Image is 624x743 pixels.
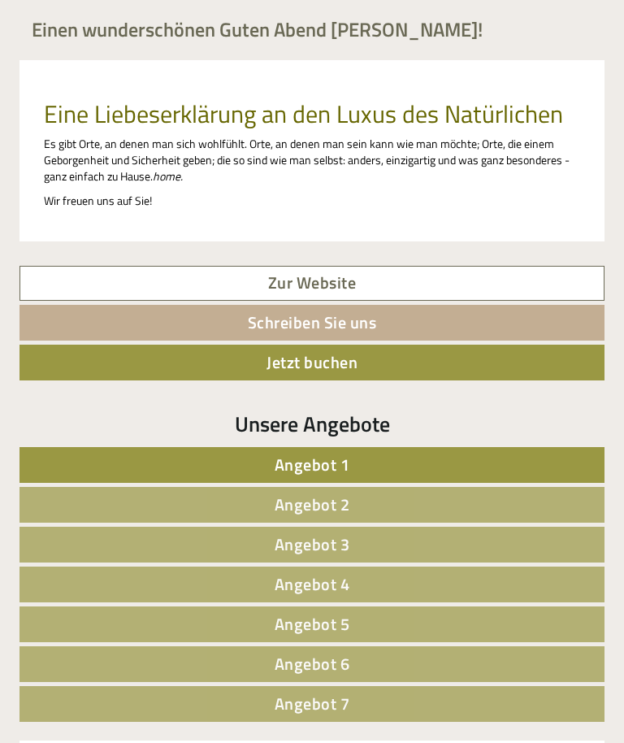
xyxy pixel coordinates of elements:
[12,44,259,93] div: Guten Tag, wie können wir Ihnen helfen?
[44,136,580,185] p: Es gibt Orte, an denen man sich wohlfühlt. Orte, an denen man sein kann wie man möchte; Orte, die...
[431,421,536,457] button: Senden
[44,193,580,209] p: Wir freuen uns auf Sie!
[153,167,183,185] em: home.
[275,532,350,557] span: Angebot 3
[240,12,297,40] div: [DATE]
[19,305,604,341] a: Schreiben Sie uns
[24,79,251,90] small: 19:40
[44,95,563,133] span: Eine Liebeserklärung an den Luxus des Natürlichen
[275,571,350,597] span: Angebot 4
[275,691,350,716] span: Angebot 7
[275,492,350,517] span: Angebot 2
[19,409,604,439] div: Unsere Angebote
[275,452,350,477] span: Angebot 1
[19,266,604,301] a: Zur Website
[19,345,604,380] a: Jetzt buchen
[24,47,251,60] div: [GEOGRAPHIC_DATA]
[275,611,350,637] span: Angebot 5
[32,19,483,40] h1: Einen wunderschönen Guten Abend [PERSON_NAME]!
[275,651,350,676] span: Angebot 6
